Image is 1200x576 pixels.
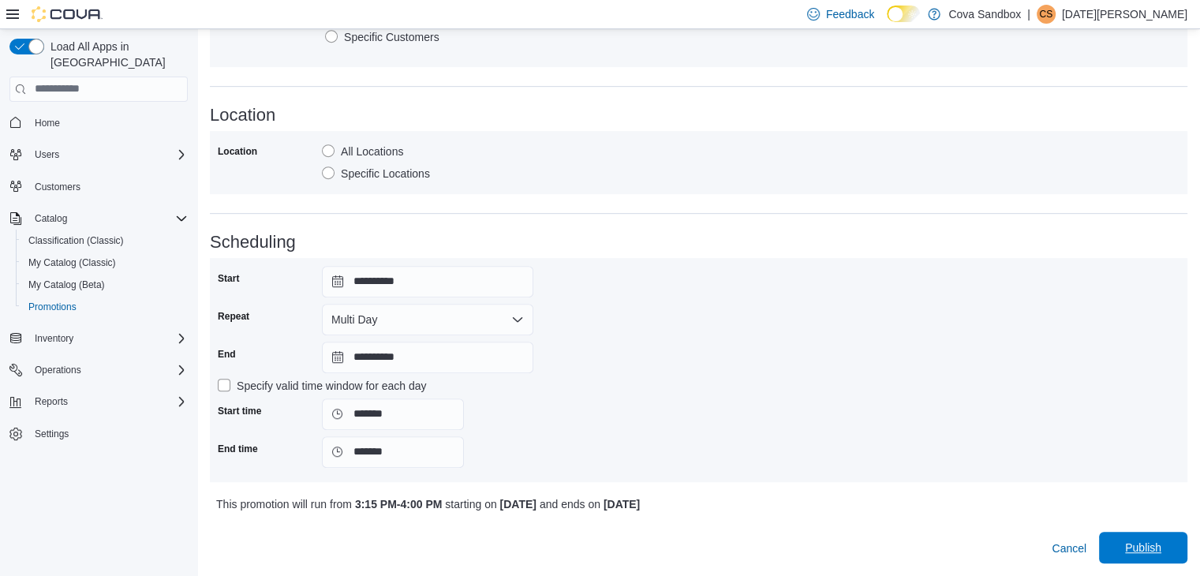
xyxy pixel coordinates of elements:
[35,395,68,408] span: Reports
[22,231,188,250] span: Classification (Classic)
[322,436,464,468] input: Press the down key to open a popover containing a calendar.
[3,422,194,445] button: Settings
[16,274,194,296] button: My Catalog (Beta)
[218,405,261,417] label: Start time
[1027,5,1030,24] p: |
[1037,5,1056,24] div: Chaitra Shivanand
[28,329,188,348] span: Inventory
[887,6,920,22] input: Dark Mode
[1039,5,1052,24] span: CS
[35,428,69,440] span: Settings
[322,142,403,161] label: All Locations
[322,304,533,335] button: Multi Day
[948,5,1021,24] p: Cova Sandbox
[210,106,1187,125] h3: Location
[28,392,188,411] span: Reports
[28,392,74,411] button: Reports
[218,443,258,455] label: End time
[35,332,73,345] span: Inventory
[28,209,73,228] button: Catalog
[22,275,111,294] a: My Catalog (Beta)
[28,256,116,269] span: My Catalog (Classic)
[1052,540,1086,556] span: Cancel
[28,424,188,443] span: Settings
[3,327,194,350] button: Inventory
[1045,533,1093,564] button: Cancel
[16,296,194,318] button: Promotions
[35,181,80,193] span: Customers
[218,145,257,158] label: Location
[28,234,124,247] span: Classification (Classic)
[22,297,83,316] a: Promotions
[210,233,1187,252] h3: Scheduling
[28,361,88,380] button: Operations
[28,114,66,133] a: Home
[322,342,533,373] input: Press the down key to open a popover containing a calendar.
[28,145,188,164] span: Users
[218,310,249,323] label: Repeat
[28,329,80,348] button: Inventory
[16,252,194,274] button: My Catalog (Classic)
[604,498,640,511] b: [DATE]
[216,495,940,514] p: This promotion will run from starting on and ends on
[3,175,194,198] button: Customers
[218,272,239,285] label: Start
[1125,540,1161,555] span: Publish
[3,208,194,230] button: Catalog
[16,230,194,252] button: Classification (Classic)
[218,348,236,361] label: End
[826,6,874,22] span: Feedback
[355,498,443,511] b: 3:15 PM - 4:00 PM
[28,145,65,164] button: Users
[218,376,426,395] label: Specify valid time window for each day
[22,253,122,272] a: My Catalog (Classic)
[28,178,87,196] a: Customers
[44,39,188,70] span: Load All Apps in [GEOGRAPHIC_DATA]
[35,117,60,129] span: Home
[28,177,188,196] span: Customers
[28,279,105,291] span: My Catalog (Beta)
[1062,5,1187,24] p: [DATE][PERSON_NAME]
[500,498,536,511] b: [DATE]
[325,28,439,47] label: Specific Customers
[32,6,103,22] img: Cova
[22,231,130,250] a: Classification (Classic)
[22,297,188,316] span: Promotions
[3,144,194,166] button: Users
[28,425,75,443] a: Settings
[1099,532,1187,563] button: Publish
[22,253,188,272] span: My Catalog (Classic)
[3,111,194,134] button: Home
[35,148,59,161] span: Users
[322,266,533,297] input: Press the down key to open a popover containing a calendar.
[3,359,194,381] button: Operations
[35,212,67,225] span: Catalog
[35,364,81,376] span: Operations
[28,301,77,313] span: Promotions
[28,113,188,133] span: Home
[28,209,188,228] span: Catalog
[9,105,188,487] nav: Complex example
[3,391,194,413] button: Reports
[28,361,188,380] span: Operations
[22,275,188,294] span: My Catalog (Beta)
[322,398,464,430] input: Press the down key to open a popover containing a calendar.
[322,164,430,183] label: Specific Locations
